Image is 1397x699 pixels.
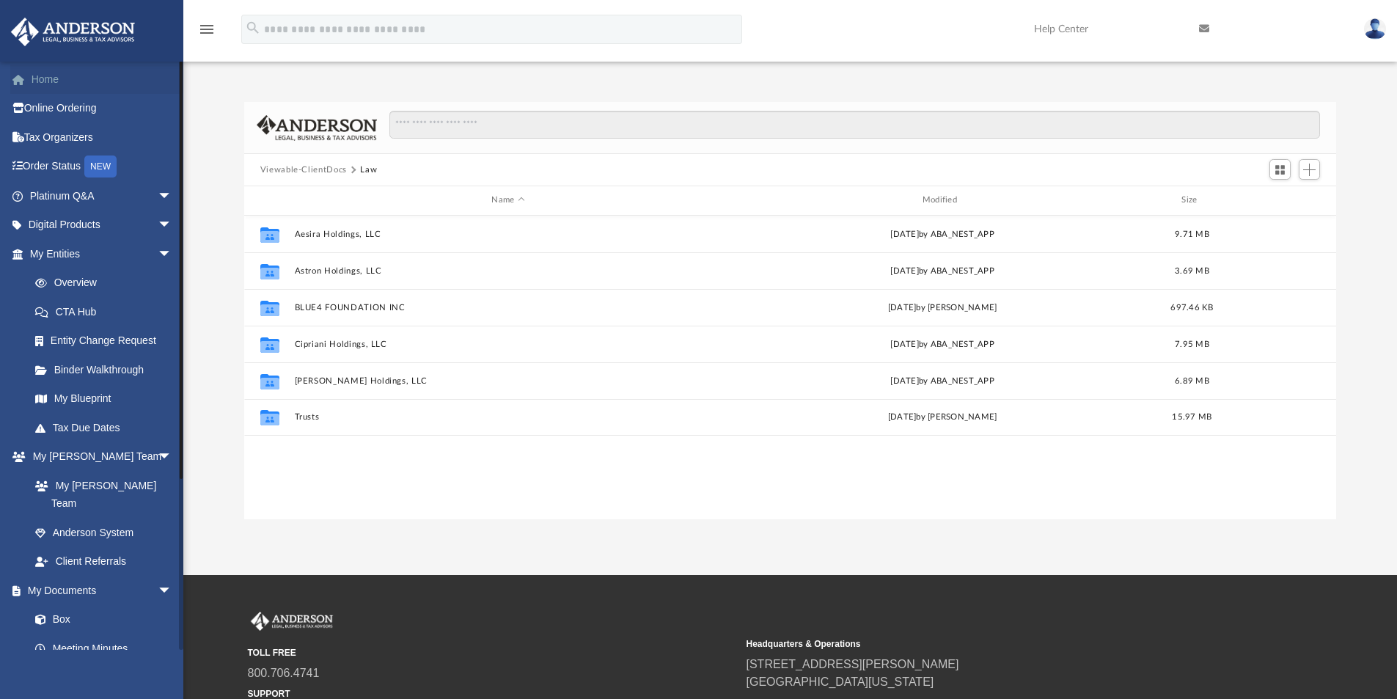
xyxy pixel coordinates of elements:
div: id [1228,194,1330,207]
a: Box [21,605,180,634]
button: Law [360,164,377,177]
a: Binder Walkthrough [21,355,194,384]
button: Astron Holdings, LLC [294,266,722,276]
a: Tax Due Dates [21,413,194,442]
a: CTA Hub [21,297,194,326]
div: Modified [728,194,1156,207]
a: Client Referrals [21,547,187,577]
div: [DATE] by [PERSON_NAME] [728,411,1156,424]
div: [DATE] by ABA_NEST_APP [728,227,1156,241]
span: arrow_drop_down [158,576,187,606]
a: [STREET_ADDRESS][PERSON_NAME] [747,658,959,670]
span: 6.89 MB [1175,376,1209,384]
img: Anderson Advisors Platinum Portal [248,612,336,631]
div: [DATE] by ABA_NEST_APP [728,337,1156,351]
a: Meeting Minutes [21,634,187,663]
input: Search files and folders [389,111,1320,139]
button: Viewable-ClientDocs [260,164,347,177]
small: TOLL FREE [248,646,736,659]
button: BLUE4 FOUNDATION INC [294,303,722,312]
span: arrow_drop_down [158,239,187,269]
span: 9.71 MB [1175,230,1209,238]
button: Aesira Holdings, LLC [294,230,722,239]
a: Entity Change Request [21,326,194,356]
a: 800.706.4741 [248,667,320,679]
a: My [PERSON_NAME] Teamarrow_drop_down [10,442,187,472]
span: arrow_drop_down [158,181,187,211]
button: Trusts [294,412,722,422]
a: menu [198,28,216,38]
div: grid [244,216,1337,519]
span: arrow_drop_down [158,442,187,472]
a: Platinum Q&Aarrow_drop_down [10,181,194,211]
span: 7.95 MB [1175,340,1209,348]
span: 15.97 MB [1172,413,1211,421]
small: Headquarters & Operations [747,637,1235,651]
div: [DATE] by ABA_NEST_APP [728,264,1156,277]
a: Overview [21,268,194,298]
a: My [PERSON_NAME] Team [21,471,180,518]
div: id [251,194,287,207]
a: My Entitiesarrow_drop_down [10,239,194,268]
button: Add [1299,159,1321,180]
a: Digital Productsarrow_drop_down [10,211,194,240]
img: Anderson Advisors Platinum Portal [7,18,139,46]
div: Size [1162,194,1221,207]
i: menu [198,21,216,38]
a: [GEOGRAPHIC_DATA][US_STATE] [747,676,934,688]
img: User Pic [1364,18,1386,40]
a: Home [10,65,194,94]
div: [DATE] by [PERSON_NAME] [728,301,1156,314]
button: [PERSON_NAME] Holdings, LLC [294,376,722,386]
span: 3.69 MB [1175,266,1209,274]
button: Cipriani Holdings, LLC [294,340,722,349]
a: Online Ordering [10,94,194,123]
a: Anderson System [21,518,187,547]
button: Switch to Grid View [1269,159,1291,180]
div: NEW [84,155,117,178]
span: arrow_drop_down [158,211,187,241]
span: 697.46 KB [1170,303,1213,311]
a: Tax Organizers [10,122,194,152]
div: [DATE] by ABA_NEST_APP [728,374,1156,387]
a: My Blueprint [21,384,187,414]
a: Order StatusNEW [10,152,194,182]
div: Name [293,194,722,207]
a: My Documentsarrow_drop_down [10,576,187,605]
i: search [245,20,261,36]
